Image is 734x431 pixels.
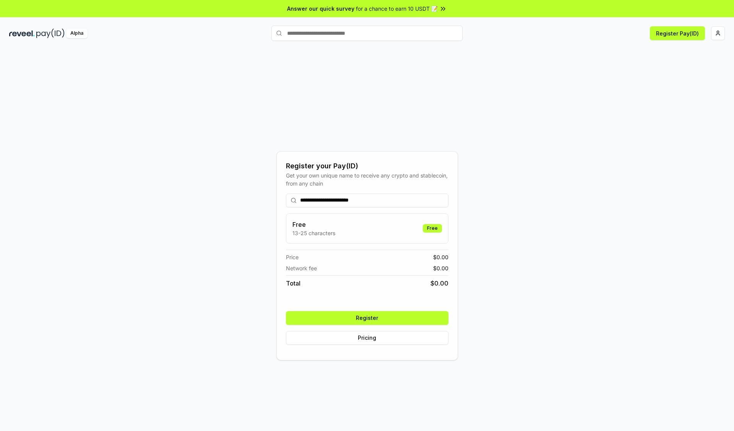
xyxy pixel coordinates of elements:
[286,171,448,187] div: Get your own unique name to receive any crypto and stablecoin, from any chain
[430,279,448,288] span: $ 0.00
[287,5,354,13] span: Answer our quick survey
[66,29,88,38] div: Alpha
[292,229,335,237] p: 13-25 characters
[356,5,438,13] span: for a chance to earn 10 USDT 📝
[433,253,448,261] span: $ 0.00
[286,311,448,325] button: Register
[286,331,448,345] button: Pricing
[286,161,448,171] div: Register your Pay(ID)
[9,29,35,38] img: reveel_dark
[433,264,448,272] span: $ 0.00
[36,29,65,38] img: pay_id
[650,26,705,40] button: Register Pay(ID)
[423,224,442,232] div: Free
[286,279,300,288] span: Total
[292,220,335,229] h3: Free
[286,253,299,261] span: Price
[286,264,317,272] span: Network fee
